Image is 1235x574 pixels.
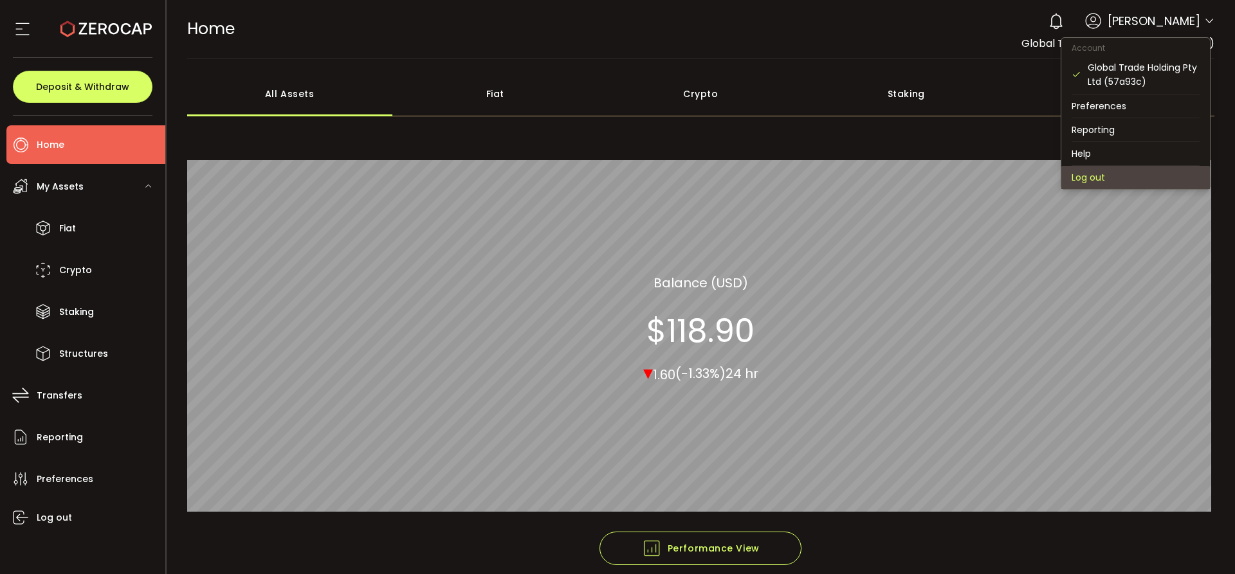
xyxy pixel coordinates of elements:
span: Home [187,17,235,40]
span: Transfers [37,386,82,405]
span: Fiat [59,219,76,238]
div: Structured Products [1009,71,1215,116]
span: Deposit & Withdraw [36,82,129,91]
span: Log out [37,508,72,527]
span: My Assets [37,177,84,196]
span: ▾ [643,358,653,386]
div: Global Trade Holding Pty Ltd (57a93c) [1088,60,1200,89]
section: $118.90 [646,311,755,350]
div: Crypto [598,71,804,116]
div: All Assets [187,71,393,116]
div: Staking [803,71,1009,116]
span: Structures [59,345,108,363]
iframe: Chat Widget [1171,512,1235,574]
span: Staking [59,303,94,321]
li: Reporting [1061,118,1210,141]
li: Log out [1061,166,1210,189]
li: Preferences [1061,94,1210,118]
section: Balance (USD) [654,273,748,292]
span: [PERSON_NAME] [1108,12,1200,30]
span: Home [37,136,64,154]
span: Preferences [37,470,93,489]
span: Account [1061,42,1115,53]
li: Help [1061,142,1210,165]
button: Performance View [599,532,801,565]
span: 1.60 [653,365,675,383]
button: Deposit & Withdraw [13,71,152,103]
span: 24 hr [726,364,758,382]
div: Fiat [392,71,598,116]
span: Performance View [642,539,760,558]
span: Global Trade Holding Pty Ltd (57a93c) [1021,36,1214,51]
span: (-1.33%) [675,364,726,382]
span: Reporting [37,428,83,447]
span: Crypto [59,261,92,280]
